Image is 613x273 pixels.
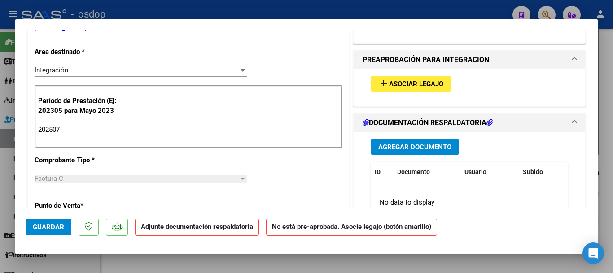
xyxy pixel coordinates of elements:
[35,201,127,211] p: Punto de Venta
[371,162,394,182] datatable-header-cell: ID
[35,155,127,166] p: Comprobante Tipo *
[35,66,68,74] span: Integración
[564,162,609,182] datatable-header-cell: Acción
[375,168,381,175] span: ID
[371,139,459,155] button: Agregar Documento
[38,96,128,116] p: Período de Prestación (Ej: 202305 para Mayo 2023
[378,78,389,89] mat-icon: add
[371,76,451,92] button: Asociar Legajo
[378,143,451,151] span: Agregar Documento
[35,47,127,57] p: Area destinado *
[354,114,585,132] mat-expansion-panel-header: DOCUMENTACIÓN RESPALDATORIA
[141,223,253,231] strong: Adjunte documentación respaldatoria
[354,69,585,106] div: PREAPROBACIÓN PARA INTEGRACION
[363,54,489,65] h1: PREAPROBACIÓN PARA INTEGRACION
[26,219,71,235] button: Guardar
[394,162,461,182] datatable-header-cell: Documento
[33,223,64,231] span: Guardar
[371,191,565,214] div: No data to display
[461,162,519,182] datatable-header-cell: Usuario
[519,162,564,182] datatable-header-cell: Subido
[363,117,493,128] h1: DOCUMENTACIÓN RESPALDATORIA
[582,242,604,264] div: Open Intercom Messenger
[389,80,443,88] span: Asociar Legajo
[523,168,543,175] span: Subido
[464,168,486,175] span: Usuario
[354,51,585,69] mat-expansion-panel-header: PREAPROBACIÓN PARA INTEGRACION
[397,168,430,175] span: Documento
[35,175,63,183] span: Factura C
[266,219,437,236] strong: No está pre-aprobada. Asocie legajo (botón amarillo)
